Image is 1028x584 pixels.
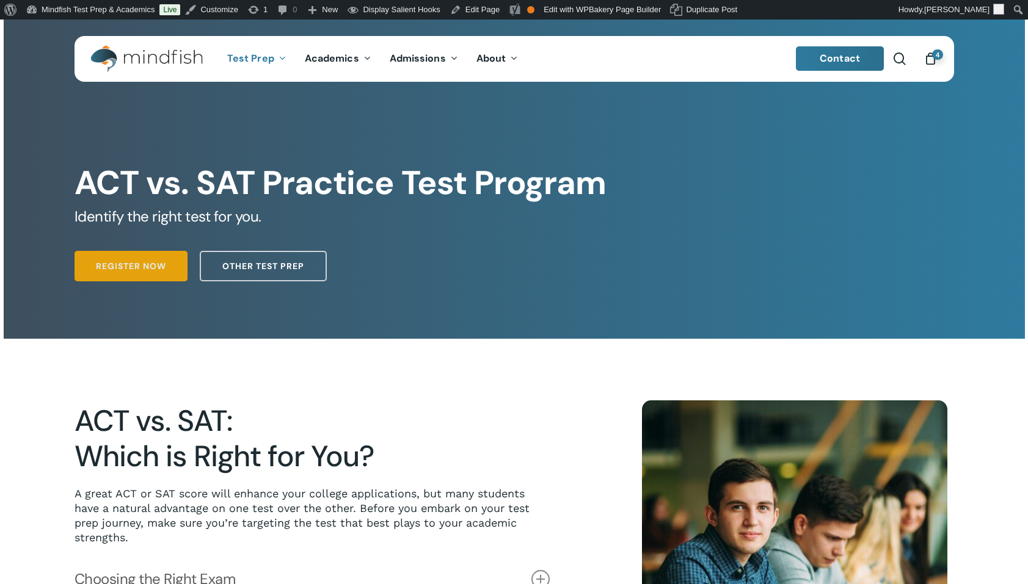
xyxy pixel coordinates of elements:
span: Contact [820,52,860,65]
iframe: Chatbot [947,503,1011,567]
a: About [467,54,528,64]
div: OK [527,6,534,13]
h5: Identify the right test for you. [75,207,953,226]
a: Cart [924,52,938,65]
span: [PERSON_NAME] [924,5,990,14]
a: Test Prep [218,54,296,64]
span: Admissions [390,52,446,65]
span: Register Now [96,260,166,272]
span: About [476,52,506,65]
a: Academics [296,54,381,64]
a: Admissions [381,54,467,64]
span: Test Prep [227,52,274,65]
a: Register Now [75,251,188,281]
a: Live [159,4,180,15]
header: Main Menu [75,36,954,82]
h1: ACT vs. SAT Practice Test Program [75,164,953,203]
span: 4 [932,49,943,60]
a: Contact [796,46,884,71]
a: Other Test Prep [200,251,327,281]
nav: Main Menu [218,36,527,82]
h2: ACT vs. SAT: Which is Right for You? [75,403,550,474]
p: A great ACT or SAT score will enhance your college applications, but many students have a natural... [75,486,550,545]
span: Academics [305,52,359,65]
span: Other Test Prep [222,260,304,272]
